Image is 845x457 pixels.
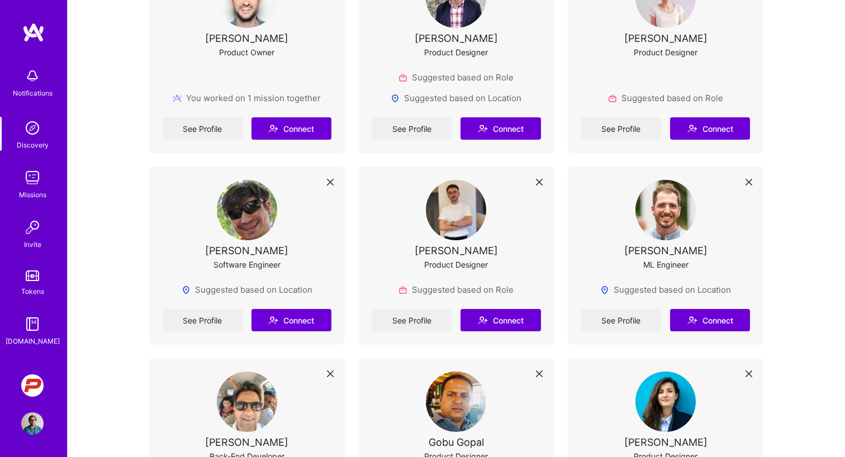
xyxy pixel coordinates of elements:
img: PCarMarket: Car Marketplace Web App Redesign [21,374,44,397]
div: [PERSON_NAME] [415,245,498,256]
div: Software Engineer [213,259,281,270]
img: User Avatar [635,180,696,240]
img: Role icon [608,94,617,103]
a: See Profile [581,117,661,140]
div: Suggested based on Location [182,284,312,296]
img: Role icon [398,73,407,82]
div: [PERSON_NAME] [205,436,288,448]
i: icon Close [327,370,334,377]
img: User Avatar [426,372,486,432]
img: Locations icon [182,285,191,294]
i: icon Close [327,179,334,185]
div: Notifications [13,87,53,99]
button: Connect [461,309,540,331]
div: Gobu Gopal [429,436,484,448]
div: Discovery [17,139,49,151]
div: [PERSON_NAME] [624,32,708,44]
i: icon Close [746,370,752,377]
i: icon Connect [268,123,278,134]
img: Invite [21,216,44,239]
a: See Profile [163,309,243,331]
img: teamwork [21,166,44,189]
div: Product Owner [219,46,274,58]
div: [PERSON_NAME] [624,245,708,256]
div: ML Engineer [643,259,689,270]
div: Suggested based on Location [391,92,521,104]
button: Connect [670,309,750,331]
div: Missions [19,189,46,201]
button: Connect [670,117,750,140]
a: PCarMarket: Car Marketplace Web App Redesign [18,374,46,397]
div: Invite [24,239,41,250]
img: Locations icon [600,285,609,294]
img: guide book [21,313,44,335]
div: Product Designer [634,46,697,58]
img: Role icon [398,285,407,294]
img: tokens [26,270,39,281]
img: bell [21,65,44,87]
button: Connect [251,309,331,331]
i: icon Close [536,370,543,377]
img: Locations icon [391,94,400,103]
i: icon Close [536,179,543,185]
div: Suggested based on Role [608,92,723,104]
button: Connect [461,117,540,140]
i: icon Connect [478,123,488,134]
img: User Avatar [635,372,696,432]
i: icon Close [746,179,752,185]
img: logo [22,22,45,42]
i: icon Connect [478,315,488,325]
img: User Avatar [217,372,277,432]
div: You worked on 1 mission together [173,92,321,104]
div: Tokens [21,285,44,297]
img: User Avatar [217,180,277,240]
div: Product Designer [424,46,488,58]
a: See Profile [372,117,452,140]
a: See Profile [372,309,452,331]
div: [PERSON_NAME] [205,32,288,44]
div: Suggested based on Role [398,284,514,296]
div: [PERSON_NAME] [205,245,288,256]
i: icon Connect [687,315,697,325]
div: [PERSON_NAME] [624,436,708,448]
a: See Profile [163,117,243,140]
div: Suggested based on Location [600,284,731,296]
img: User Avatar [21,412,44,435]
div: [PERSON_NAME] [415,32,498,44]
i: icon Connect [268,315,278,325]
a: See Profile [581,309,661,331]
button: Connect [251,117,331,140]
div: Product Designer [424,259,488,270]
div: Suggested based on Role [398,72,514,83]
img: User Avatar [426,180,486,240]
i: icon Connect [687,123,697,134]
img: discovery [21,117,44,139]
img: mission icon [173,94,182,103]
div: [DOMAIN_NAME] [6,335,60,347]
a: User Avatar [18,412,46,435]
